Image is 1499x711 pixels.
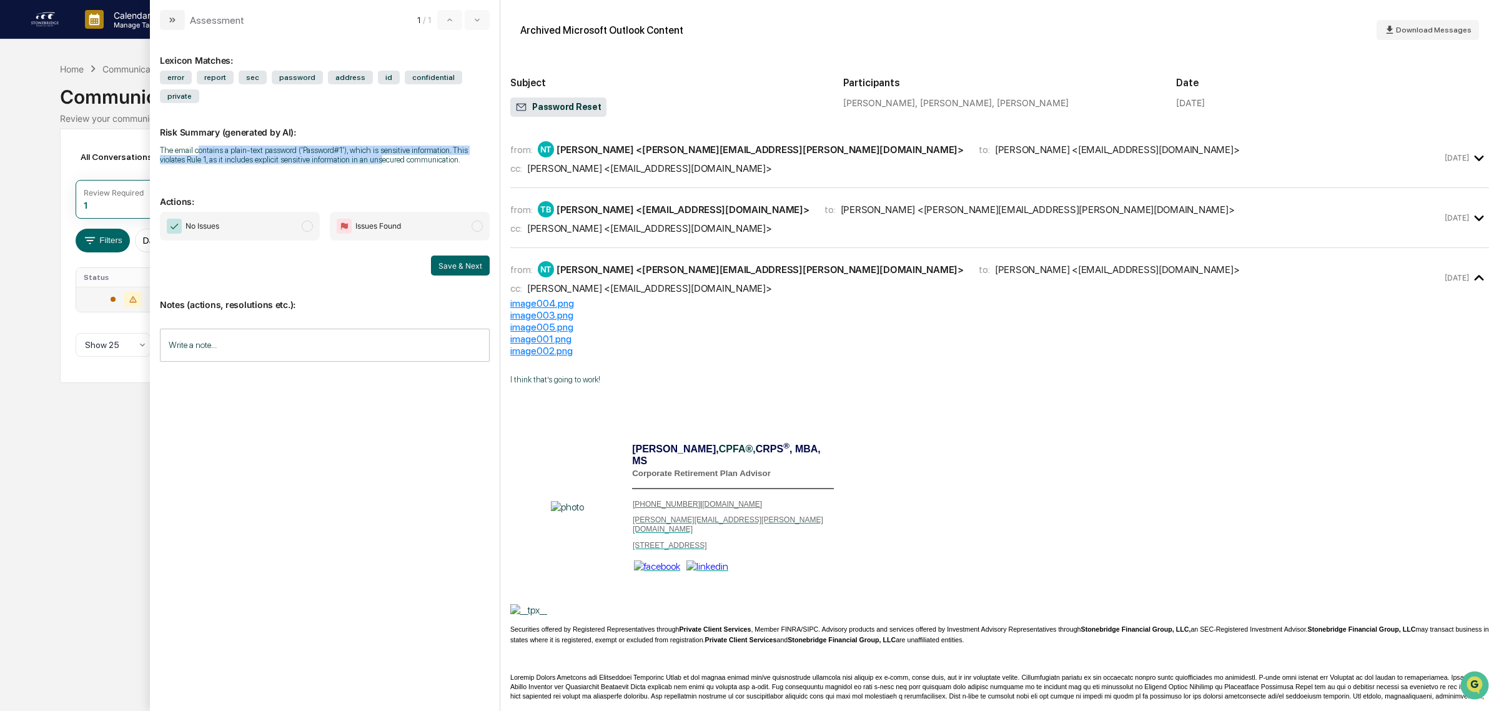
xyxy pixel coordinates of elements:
div: [PERSON_NAME] <[EMAIL_ADDRESS][DOMAIN_NAME]> [527,162,772,174]
span: report [197,71,234,84]
span: CPFA®, [719,444,756,454]
div: [PERSON_NAME] <[PERSON_NAME][EMAIL_ADDRESS][PERSON_NAME][DOMAIN_NAME]> [557,144,964,156]
span: Corporate Retirement Plan Advisor [632,469,771,478]
span: cc: [510,282,522,294]
span: Loremip Dolors Ametcons adi Elitseddoei Temporinc Utlab et dol magnaa enimad min/ve quisnostrude ... [510,674,1487,710]
div: [PERSON_NAME] <[EMAIL_ADDRESS][DOMAIN_NAME]> [557,204,809,216]
div: NT [538,261,554,277]
p: How can we help? [12,26,227,46]
div: 🗄️ [91,159,101,169]
button: Start new chat [212,99,227,114]
div: [DATE] [1176,97,1205,108]
span: cc: [510,162,522,174]
div: Assessment [190,14,244,26]
h2: Participants [843,77,1156,89]
span: error [160,71,192,84]
span: Preclearance [25,157,81,170]
div: [PERSON_NAME] <[EMAIL_ADDRESS][DOMAIN_NAME]> [527,282,772,294]
img: 1746055101610-c473b297-6a78-478c-a979-82029cc54cd1 [12,96,35,118]
span: Attestations [103,157,155,170]
span: password [272,71,323,84]
img: linkedin [686,560,728,572]
iframe: Open customer support [1459,670,1493,704]
div: 🖐️ [12,159,22,169]
span: sec [239,71,267,84]
span: Download Messages [1396,26,1472,34]
div: 1 [84,200,87,211]
span: to: [979,264,990,276]
span: to: [979,144,990,156]
div: Communications Archive [102,64,204,74]
span: Pylon [124,212,151,221]
span: from: [510,264,533,276]
img: facebook [634,560,680,572]
div: Review Required [84,188,144,197]
h2: Subject [510,77,823,89]
a: [STREET_ADDRESS] [633,539,707,550]
span: [PHONE_NUMBER] [633,500,700,509]
div: NT [538,141,554,157]
th: Status [76,268,177,287]
div: image001.png [510,333,1489,345]
b: Stonebridge Financial Group, LLC [1308,625,1416,633]
p: Actions: [160,181,490,207]
img: __tpx__ [510,604,547,616]
sup: ® [783,440,789,450]
div: image002.png [510,345,1489,357]
div: Archived Microsoft Outlook Content [520,24,683,36]
a: linkedin [686,562,728,572]
span: [PERSON_NAME], [632,444,719,454]
div: image004.png [510,297,1489,309]
span: from: [510,204,533,216]
div: image005.png [510,321,1489,333]
p: Manage Tasks [104,21,167,29]
p: Notes (actions, resolutions etc.): [160,284,490,310]
div: [PERSON_NAME] <[PERSON_NAME][EMAIL_ADDRESS][PERSON_NAME][DOMAIN_NAME]> [841,204,1235,216]
div: The email contains a plain-text password ('Password#1'), which is sensitive information. This vio... [160,146,490,164]
a: 🗄️Attestations [86,152,160,175]
span: Issues Found [355,220,401,232]
span: private [160,89,199,103]
div: TB [538,201,554,217]
span: to: [824,204,836,216]
p: Calendar [104,10,167,21]
span: address [328,71,373,84]
button: Filters [76,229,130,252]
div: All Conversations [76,147,170,167]
p: Risk Summary (generated by AI): [160,112,490,137]
span: 1 [417,15,420,25]
div: [PERSON_NAME] <[EMAIL_ADDRESS][DOMAIN_NAME]> [527,222,772,234]
div: We're available if you need us! [42,108,158,118]
img: Flag [337,219,352,234]
div: image003.png [510,309,1489,321]
span: [STREET_ADDRESS] [633,541,707,550]
div: Lexicon Matches: [160,40,490,66]
span: cc: [510,222,522,234]
button: Date:[DATE] - [DATE] [135,229,237,252]
a: facebook [634,562,680,572]
a: 🔎Data Lookup [7,176,84,199]
div: Start new chat [42,96,205,108]
a: [PERSON_NAME][EMAIL_ADDRESS][PERSON_NAME][DOMAIN_NAME] [633,513,823,534]
a: 🖐️Preclearance [7,152,86,175]
a: [DOMAIN_NAME] [702,497,762,509]
div: Home [60,64,84,74]
button: Save & Next [431,256,490,276]
time: Friday, August 29, 2025 at 1:37:32 PM [1445,213,1469,222]
a: Powered byPylon [88,211,151,221]
span: / 1 [423,15,435,25]
img: Checkmark [167,219,182,234]
b: Stonebridge Financial Group, LLC, [1081,625,1191,633]
span: [DOMAIN_NAME] [702,500,762,509]
div: 🔎 [12,182,22,192]
span: Password Reset [515,101,601,114]
span: Data Lookup [25,181,79,194]
img: logo [30,9,60,29]
span: from: [510,144,533,156]
div: [PERSON_NAME] <[PERSON_NAME][EMAIL_ADDRESS][PERSON_NAME][DOMAIN_NAME]> [557,264,964,276]
span: No Issues [186,220,219,232]
h2: Date [1176,77,1489,89]
a: [PHONE_NUMBER] [633,497,700,509]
